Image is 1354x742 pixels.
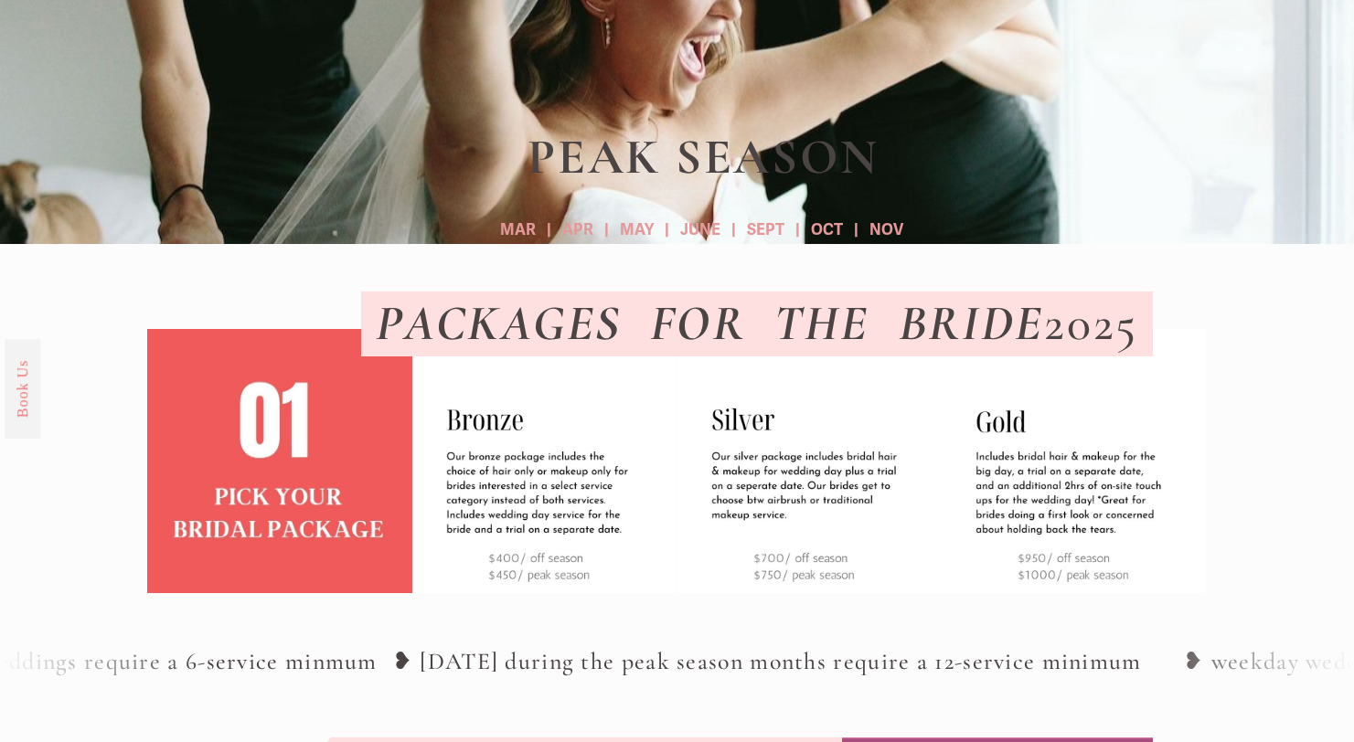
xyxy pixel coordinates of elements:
strong: PEAK SEASON [528,127,880,187]
img: 2.jpg [677,329,942,593]
h1: 2025 [361,297,1153,352]
img: 3.jpg [412,329,677,593]
tspan: ❥ [DATE] during the peak season months require a 12-service minimum [392,648,1142,677]
strong: MAR | APR | MAY | JUNE | SEPT | OCT | NOV [500,220,903,239]
img: bridal%2Bpackage.jpg [120,329,439,593]
em: PACKAGES FOR THE BRIDE [376,293,1044,354]
a: Book Us [5,339,40,439]
img: Bron.jpg [942,329,1206,593]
